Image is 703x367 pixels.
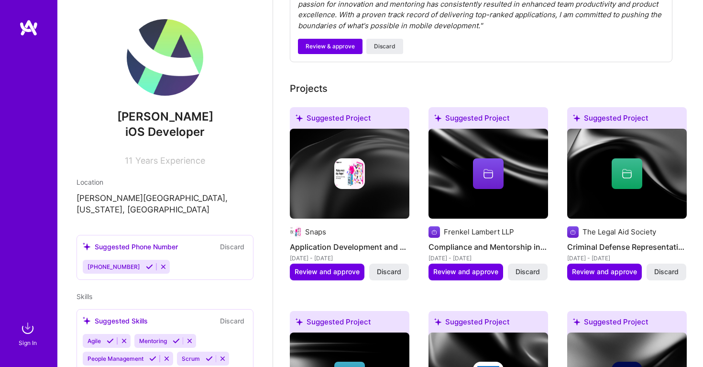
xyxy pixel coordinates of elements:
span: Review and approve [295,267,360,277]
button: Discard [508,264,548,280]
span: Review & approve [306,42,355,51]
div: Suggested Project [290,107,409,133]
img: Company logo [290,226,301,238]
span: Years Experience [135,156,205,166]
div: Sign In [19,338,37,348]
img: cover [567,129,687,219]
div: [DATE] - [DATE] [290,253,409,263]
button: Discard [647,264,686,280]
i: Accept [206,355,213,362]
div: Suggested Project [428,311,548,336]
span: Discard [377,267,401,277]
div: The Legal Aid Society [582,227,656,237]
span: Agile [88,337,101,345]
span: [PERSON_NAME] [77,110,253,124]
i: icon SuggestedTeams [296,114,303,122]
div: Snaps [305,227,326,237]
div: Suggested Skills [83,316,148,326]
span: Skills [77,292,92,300]
i: Accept [149,355,156,362]
div: Location [77,177,253,187]
button: Review and approve [567,264,642,280]
img: Company logo [428,226,440,238]
div: Suggested Project [290,311,409,336]
div: Suggested Project [428,107,548,133]
div: [DATE] - [DATE] [567,253,687,263]
i: Accept [146,263,153,270]
span: Mentoring [139,337,167,345]
button: Discard [217,315,247,326]
img: logo [19,19,38,36]
i: Reject [121,337,128,345]
span: iOS Developer [125,125,205,139]
i: icon SuggestedTeams [434,114,441,122]
span: Review and approve [433,267,498,277]
img: Company logo [567,226,579,238]
div: Projects [290,81,328,96]
div: Suggested Phone Number [83,242,178,252]
span: People Management [88,355,143,362]
div: [DATE] - [DATE] [428,253,548,263]
button: Discard [217,241,247,252]
button: Review and approve [428,264,503,280]
button: Review and approve [290,264,364,280]
button: Review & approve [298,39,362,54]
i: Reject [186,337,193,345]
span: Discard [374,42,395,51]
button: Discard [369,264,409,280]
div: Suggested Project [567,311,687,336]
h4: Criminal Defense Representation [567,241,687,253]
i: Reject [163,355,170,362]
i: icon SuggestedTeams [296,318,303,325]
i: icon SuggestedTeams [434,318,441,325]
i: Reject [160,263,167,270]
h4: Compliance and Mentorship in Legal Practice [428,241,548,253]
img: User Avatar [127,19,203,96]
span: [PHONE_NUMBER] [88,263,140,270]
img: cover [428,129,548,219]
div: Suggested Project [567,107,687,133]
h4: Application Development and API Optimization [290,241,409,253]
span: Scrum [182,355,200,362]
span: Discard [654,267,679,277]
i: icon SuggestedTeams [83,317,91,325]
p: [PERSON_NAME][GEOGRAPHIC_DATA], [US_STATE], [GEOGRAPHIC_DATA] [77,193,253,216]
i: Reject [219,355,226,362]
button: Discard [366,39,403,54]
img: sign in [18,319,37,338]
span: Review and approve [572,267,637,277]
a: sign inSign In [20,319,37,348]
i: Accept [173,337,180,345]
i: Accept [107,337,114,345]
i: icon SuggestedTeams [573,114,580,122]
span: Discard [516,267,540,277]
div: Add projects you've worked on [290,81,328,96]
div: Frenkel Lambert LLP [444,227,514,237]
span: 11 [125,156,132,166]
img: cover [290,129,409,219]
i: icon SuggestedTeams [83,243,91,251]
i: icon SuggestedTeams [573,318,580,325]
img: Company logo [334,158,365,189]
